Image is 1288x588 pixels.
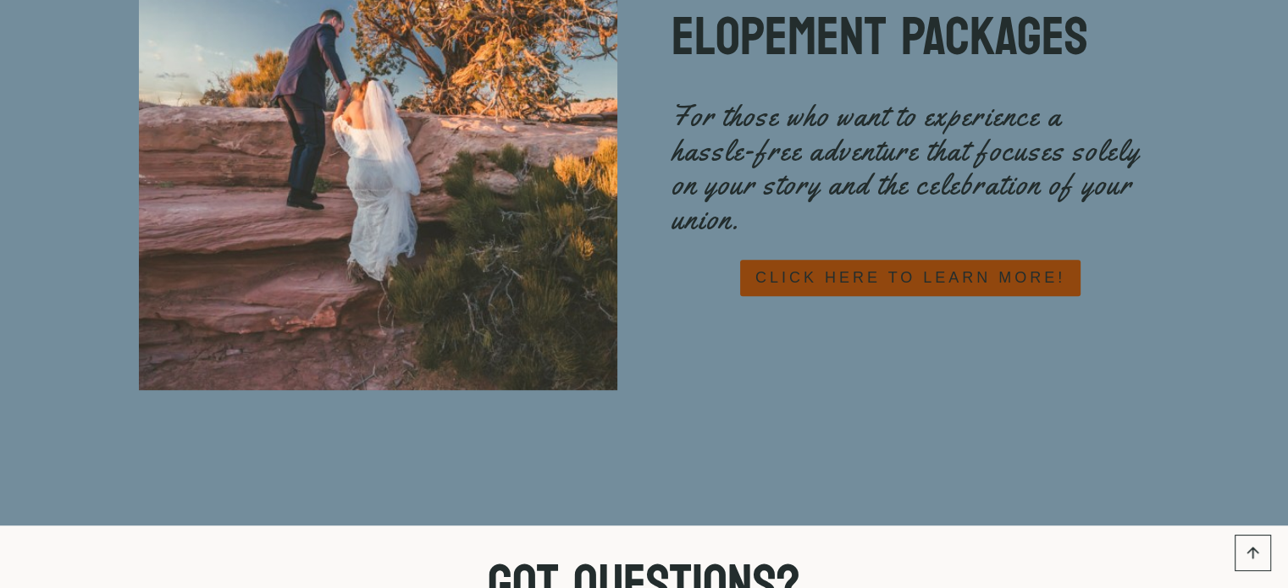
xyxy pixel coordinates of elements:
a: Scroll to top [1235,535,1271,571]
span: CLICK HERE TO LEARN MORE! [755,266,1065,290]
a: CLICK HERE TO LEARN MORE! [740,260,1081,296]
h3: For those who want to experience a hassle-free adventure that focuses solely on your story and th... [672,99,1150,245]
